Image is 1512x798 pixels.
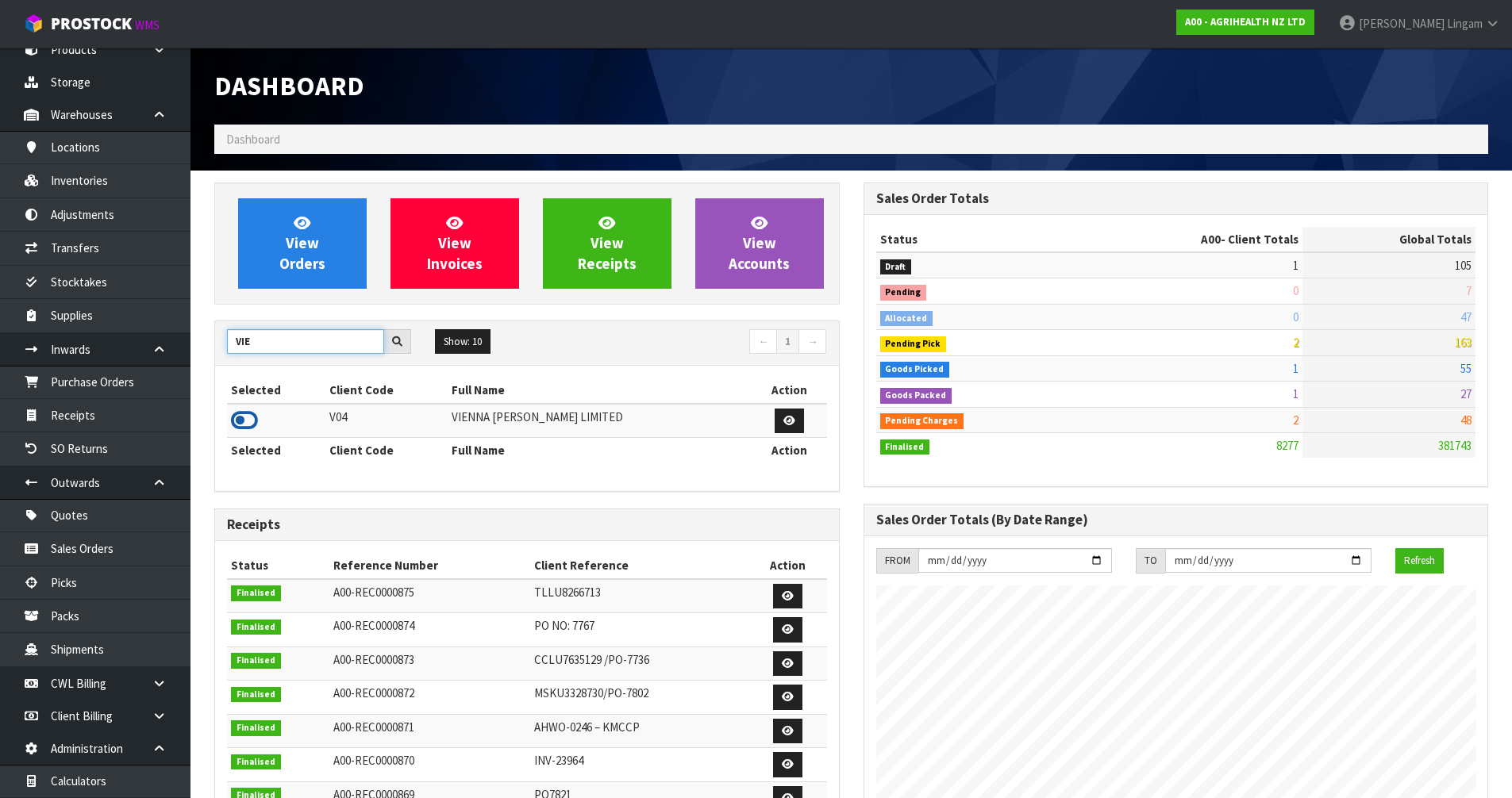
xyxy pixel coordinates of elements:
span: Pending [880,285,927,301]
th: Selected [227,438,325,463]
span: Goods Picked [880,362,950,378]
span: A00-REC0000870 [333,753,414,768]
span: 1 [1293,386,1298,401]
div: TO [1136,548,1165,574]
span: A00-REC0000875 [333,585,414,600]
th: Client Reference [530,553,749,578]
h3: Sales Order Totals (By Date Range) [876,512,1476,528]
span: 48 [1460,412,1472,428]
th: Selected [227,378,325,403]
span: Goods Packed [880,388,952,404]
a: ViewOrders [238,198,367,289]
th: Client Code [325,438,448,463]
th: Full Name [448,378,752,403]
span: Dashboard [214,69,364,102]
td: V04 [325,404,448,438]
span: 8277 [1276,438,1298,453]
span: [PERSON_NAME] [1359,16,1445,31]
div: FROM [876,548,918,574]
a: ViewReceipts [543,198,671,289]
a: A00 - AGRIHEALTH NZ LTD [1176,10,1314,35]
span: Pending Charges [880,413,964,429]
th: Full Name [448,438,752,463]
nav: Page navigation [539,329,827,357]
input: Search clients [227,329,384,354]
th: Action [749,553,827,578]
span: MSKU3328730/PO-7802 [534,685,648,700]
th: Global Totals [1302,227,1475,252]
a: 1 [776,329,799,355]
h3: Receipts [227,517,827,532]
span: 1 [1293,258,1298,273]
span: A00-REC0000874 [333,618,414,633]
span: Finalised [231,754,281,770]
span: 1 [1293,361,1298,376]
span: A00-REC0000871 [333,719,414,735]
span: Finalised [231,720,281,736]
span: Finalised [231,585,281,601]
a: ViewAccounts [695,198,824,289]
button: Show: 10 [435,329,491,355]
span: 0 [1293,283,1298,298]
th: Status [227,553,329,578]
th: Client Code [325,378,448,403]
strong: A00 - AGRIHEALTH NZ LTD [1185,15,1306,29]
span: View Invoices [427,213,483,273]
span: Allocated [880,311,933,327]
span: Draft [880,259,912,275]
th: Action [752,438,826,463]
span: ProStock [51,13,132,34]
span: 27 [1460,386,1472,401]
span: View Accounts [729,213,790,273]
span: A00-REC0000873 [333,652,414,667]
a: ← [749,329,777,355]
span: 105 [1455,258,1472,273]
img: cube-alt.png [24,13,44,33]
span: Finalised [231,687,281,703]
th: Reference Number [329,553,530,578]
button: Refresh [1395,548,1444,574]
span: AHWO-0246 – KMCCP [534,719,640,735]
span: TLLU8266713 [534,585,601,600]
h3: Sales Order Totals [876,191,1476,206]
span: 47 [1460,309,1472,324]
span: Finalised [231,653,281,669]
a: → [798,329,826,355]
span: Finalised [880,439,930,455]
span: 2 [1293,412,1298,428]
span: Lingam [1447,16,1483,31]
span: 55 [1460,361,1472,376]
span: PO NO: 7767 [534,618,594,633]
span: CCLU7635129 /PO-7736 [534,652,649,667]
span: Pending Pick [880,336,947,352]
span: 2 [1293,335,1298,350]
span: Finalised [231,620,281,635]
a: ViewInvoices [391,198,519,289]
span: View Receipts [578,213,637,273]
th: - Client Totals [1074,227,1302,252]
span: 163 [1455,335,1472,350]
small: WMS [135,17,160,33]
span: View Orders [279,213,325,273]
span: 7 [1466,283,1472,298]
th: Action [752,378,826,403]
span: INV-23964 [534,753,583,768]
span: 0 [1293,309,1298,324]
span: 381743 [1438,438,1472,453]
span: Dashboard [226,132,280,147]
span: A00 [1201,232,1221,247]
th: Status [876,227,1075,252]
span: A00-REC0000872 [333,685,414,700]
td: VIENNA [PERSON_NAME] LIMITED [448,404,752,438]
